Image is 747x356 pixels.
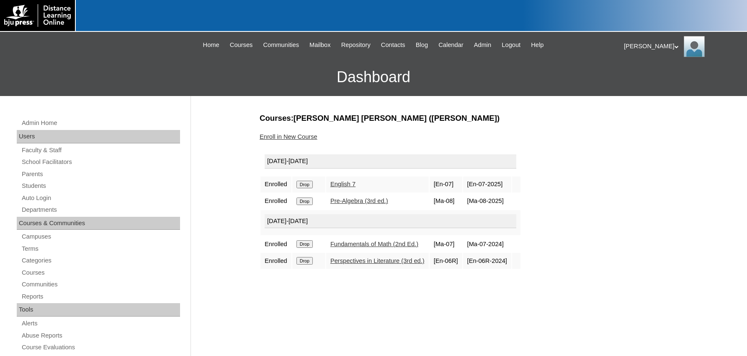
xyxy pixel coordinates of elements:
td: [En-06R-2024] [463,253,511,269]
span: Admin [474,40,492,50]
span: Logout [502,40,520,50]
a: Home [199,40,224,50]
span: Courses [230,40,253,50]
span: Contacts [381,40,405,50]
a: Pre-Algebra (3rd ed.) [330,197,388,204]
span: Home [203,40,219,50]
img: logo-white.png [4,4,71,27]
div: [DATE]-[DATE] [265,214,516,229]
td: [En-07] [430,177,462,192]
span: Blog [416,40,428,50]
a: Categories [21,255,180,266]
a: Fundamentals of Math (2nd Ed.) [330,241,418,247]
a: Students [21,181,180,191]
h3: Courses:[PERSON_NAME] [PERSON_NAME] ([PERSON_NAME]) [260,113,674,124]
a: Contacts [377,40,410,50]
a: Courses [226,40,257,50]
a: Blog [412,40,432,50]
a: Admin Home [21,118,180,128]
td: Enrolled [260,236,291,252]
td: Enrolled [260,193,291,209]
a: Communities [21,279,180,290]
a: Help [527,40,548,50]
a: Mailbox [305,40,335,50]
td: [En-07-2025] [463,177,511,192]
a: Terms [21,244,180,254]
a: Course Evaluations [21,342,180,353]
span: Help [531,40,544,50]
input: Drop [296,257,313,265]
a: Departments [21,205,180,215]
input: Drop [296,197,313,205]
a: Perspectives in Literature (3rd ed.) [330,257,425,264]
a: Reports [21,291,180,302]
a: Campuses [21,231,180,242]
a: Auto Login [21,193,180,203]
td: Enrolled [260,253,291,269]
input: Drop [296,181,313,188]
a: Communities [259,40,303,50]
img: Betty-Lou Ferris [684,36,705,57]
td: [Ma-07-2024] [463,236,511,252]
div: Courses & Communities [17,217,180,230]
span: Communities [263,40,299,50]
span: Repository [341,40,371,50]
span: Mailbox [309,40,331,50]
td: [En-06R] [430,253,462,269]
a: Calendar [434,40,467,50]
a: English 7 [330,181,355,187]
input: Drop [296,240,313,248]
td: [Ma-07] [430,236,462,252]
a: Courses [21,268,180,278]
td: [Ma-08-2025] [463,193,511,209]
td: [Ma-08] [430,193,462,209]
h3: Dashboard [4,58,743,96]
a: Logout [497,40,525,50]
a: School Facilitators [21,157,180,167]
span: Calendar [438,40,463,50]
a: Faculty & Staff [21,145,180,156]
td: Enrolled [260,177,291,192]
div: Tools [17,303,180,317]
a: Parents [21,169,180,179]
a: Abuse Reports [21,330,180,341]
a: Admin [470,40,496,50]
a: Enroll in New Course [260,133,317,140]
a: Repository [337,40,375,50]
div: Users [17,130,180,143]
div: [PERSON_NAME] [624,36,739,57]
a: Alerts [21,318,180,329]
div: [DATE]-[DATE] [265,154,516,169]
